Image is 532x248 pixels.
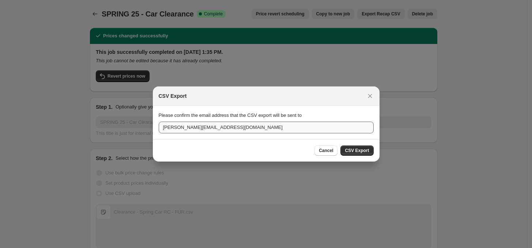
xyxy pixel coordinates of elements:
span: Cancel [319,148,333,153]
h2: CSV Export [159,92,187,100]
span: Please confirm the email address that the CSV export will be sent to [159,112,302,118]
span: CSV Export [345,148,369,153]
button: Close [365,91,375,101]
button: Cancel [314,145,337,156]
button: CSV Export [340,145,373,156]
